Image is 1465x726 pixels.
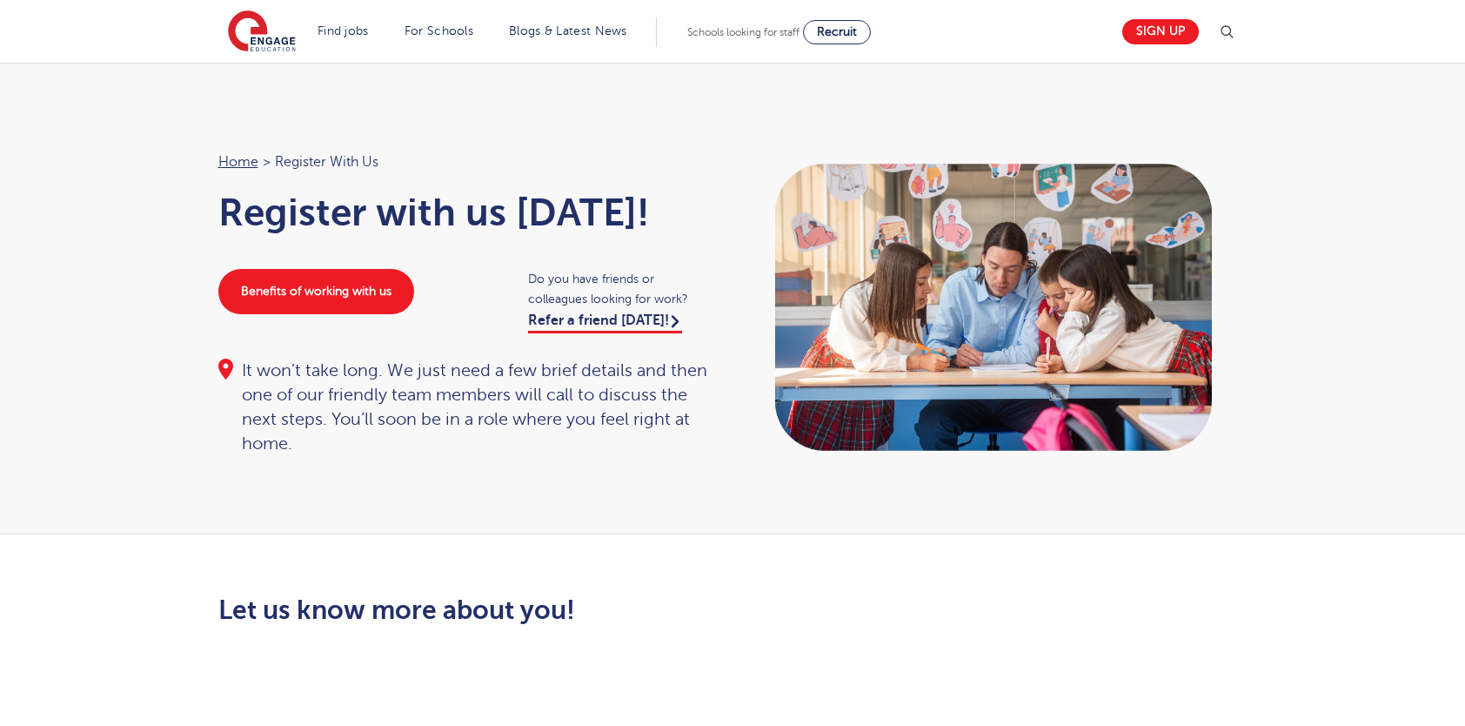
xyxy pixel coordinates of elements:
[218,151,716,173] nav: breadcrumb
[509,24,627,37] a: Blogs & Latest News
[218,359,716,456] div: It won’t take long. We just need a few brief details and then one of our friendly team members wi...
[405,24,473,37] a: For Schools
[318,24,369,37] a: Find jobs
[803,20,871,44] a: Recruit
[528,313,682,333] a: Refer a friend [DATE]!
[218,154,258,170] a: Home
[218,269,414,314] a: Benefits of working with us
[687,26,799,38] span: Schools looking for staff
[528,269,715,309] span: Do you have friends or colleagues looking for work?
[1122,19,1199,44] a: Sign up
[275,151,378,173] span: Register with us
[218,595,896,625] h2: Let us know more about you!
[218,191,716,234] h1: Register with us [DATE]!
[263,154,271,170] span: >
[817,25,857,38] span: Recruit
[228,10,296,54] img: Engage Education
